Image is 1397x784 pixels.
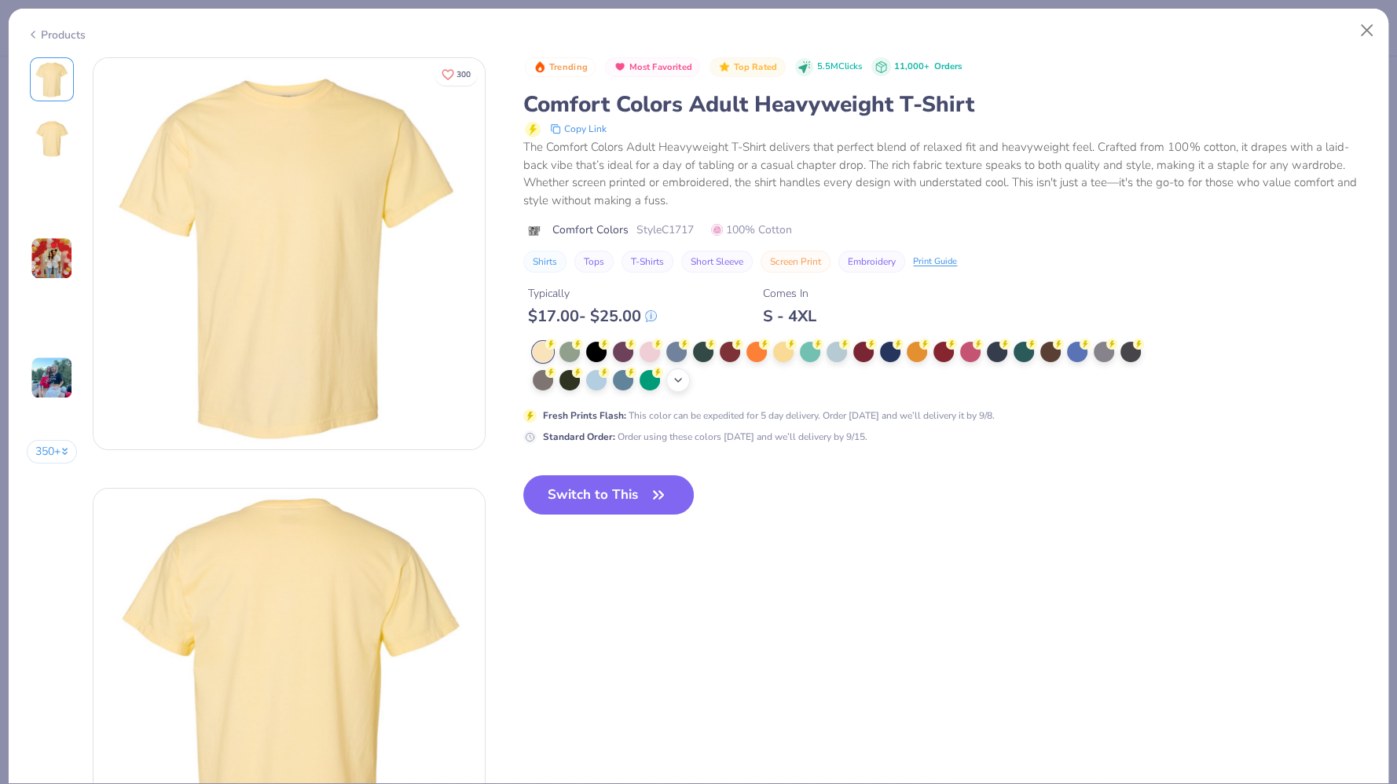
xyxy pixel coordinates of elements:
[31,237,73,280] img: User generated content
[93,58,485,449] img: Front
[543,430,615,443] strong: Standard Order :
[629,63,692,71] span: Most Favorited
[31,178,33,220] img: User generated content
[711,222,792,238] span: 100% Cotton
[1352,16,1382,46] button: Close
[533,60,546,73] img: Trending sort
[434,63,478,86] button: Like
[763,306,816,326] div: S - 4XL
[913,255,957,269] div: Print Guide
[761,251,830,273] button: Screen Print
[621,251,673,273] button: T-Shirts
[543,408,995,423] div: This color can be expedited for 5 day delivery. Order [DATE] and we’ll delivery it by 9/8.
[456,71,471,79] span: 300
[636,222,694,238] span: Style C1717
[523,251,566,273] button: Shirts
[27,440,78,463] button: 350+
[681,251,753,273] button: Short Sleeve
[523,138,1370,209] div: The Comfort Colors Adult Heavyweight T-Shirt delivers that perfect blend of relaxed fit and heavy...
[614,60,626,73] img: Most Favorited sort
[605,57,700,78] button: Badge Button
[33,60,71,98] img: Front
[33,120,71,158] img: Back
[894,60,962,74] div: 11,000+
[817,60,862,74] span: 5.5M Clicks
[31,357,73,399] img: User generated content
[523,475,694,515] button: Switch to This
[31,416,33,459] img: User generated content
[552,222,629,238] span: Comfort Colors
[523,225,544,237] img: brand logo
[27,27,86,43] div: Products
[528,285,657,302] div: Typically
[934,60,962,72] span: Orders
[709,57,785,78] button: Badge Button
[545,119,611,138] button: copy to clipboard
[543,409,626,422] strong: Fresh Prints Flash :
[838,251,905,273] button: Embroidery
[734,63,778,71] span: Top Rated
[543,430,867,444] div: Order using these colors [DATE] and we’ll delivery by 9/15.
[31,297,33,339] img: User generated content
[549,63,588,71] span: Trending
[528,306,657,326] div: $ 17.00 - $ 25.00
[718,60,731,73] img: Top Rated sort
[523,90,1370,119] div: Comfort Colors Adult Heavyweight T-Shirt
[525,57,596,78] button: Badge Button
[574,251,614,273] button: Tops
[763,285,816,302] div: Comes In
